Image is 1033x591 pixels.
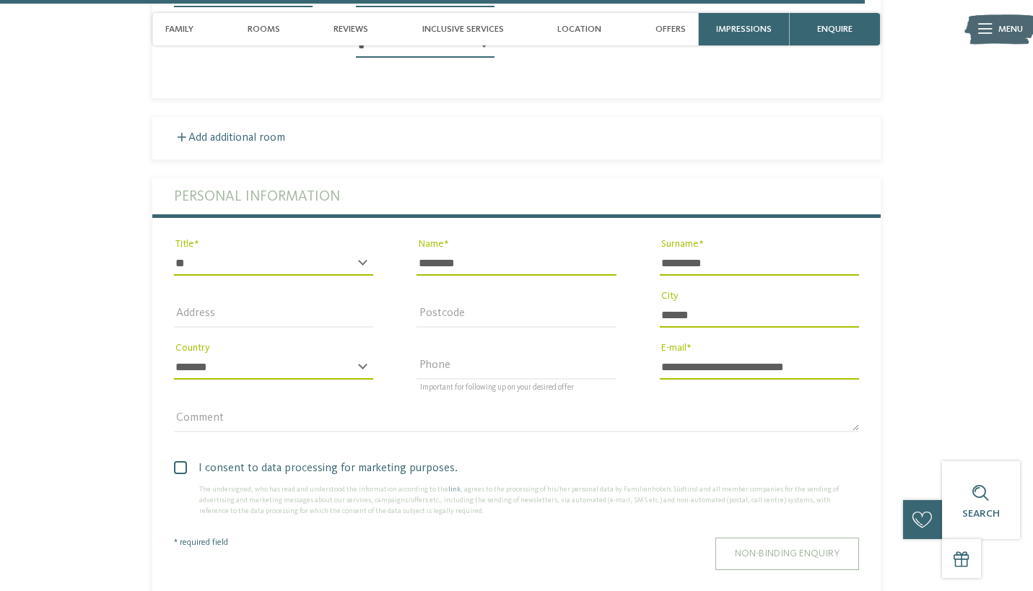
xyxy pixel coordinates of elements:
span: Important for following up on your desired offer [420,385,574,393]
span: Impressions [716,24,772,35]
span: Family [165,24,193,35]
label: Add additional room [174,132,285,144]
div: The undersigned, who has read and understood the information according to the , agrees to the pro... [174,484,859,517]
a: link [448,486,461,493]
span: Location [557,24,601,35]
span: Non-binding enquiry [735,548,840,559]
span: Search [962,509,1000,519]
span: I consent to data processing for marketing purposes. [185,460,859,477]
span: Inclusive services [422,24,504,35]
span: enquire [817,24,853,35]
label: Personal Information [174,178,859,214]
span: Rooms [248,24,280,35]
span: Offers [655,24,686,35]
button: Non-binding enquiry [715,538,859,570]
span: * required field [174,538,228,547]
span: Reviews [334,24,368,35]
